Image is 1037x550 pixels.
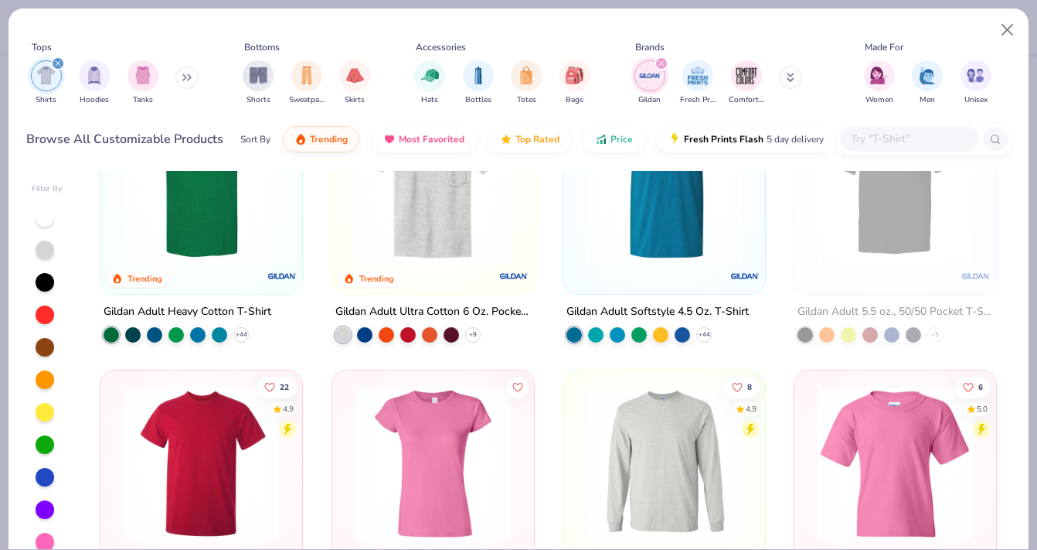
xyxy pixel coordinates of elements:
span: Women [865,94,893,106]
div: 4.9 [283,404,294,415]
div: Browse All Customizable Products [26,130,223,149]
span: Fresh Prints [680,94,716,106]
div: filter for Shorts [243,60,274,106]
span: Trending [310,133,348,145]
button: Trending [283,126,359,152]
div: filter for Unisex [960,60,991,106]
img: Hoodies Image [86,67,103,84]
img: Totes Image [518,67,535,84]
img: f5eec0e1-d4f5-4763-8e76-d25e830d2ec3 [810,108,981,263]
span: Hats [421,94,438,106]
img: Bags Image [566,67,583,84]
div: filter for Totes [511,60,542,106]
div: filter for Hoodies [79,60,110,106]
div: filter for Tanks [127,60,158,106]
img: 3c1a081b-6ca8-4a00-a3b6-7ee979c43c2b [116,386,287,541]
input: Try "T-Shirt" [849,130,968,148]
img: Women Image [870,67,888,84]
img: Shorts Image [250,67,267,84]
button: filter button [31,60,62,106]
span: 5 day delivery [767,131,824,149]
span: 6 [978,384,983,391]
img: db3463ef-4353-4609-ada1-7539d9cdc7e6 [810,386,981,541]
button: filter button [463,60,494,106]
img: trending.gif [294,133,307,145]
div: filter for Sweatpants [289,60,325,106]
img: Men Image [919,67,936,84]
img: Skirts Image [346,67,364,84]
span: Price [610,133,633,145]
div: filter for Gildan [634,60,665,106]
button: filter button [729,60,764,106]
button: Price [583,126,644,152]
img: Unisex Image [967,67,984,84]
img: Comfort Colors Image [735,64,758,87]
img: Gildan logo [729,261,760,292]
div: Sort By [240,132,270,146]
div: filter for Women [864,60,895,106]
div: filter for Comfort Colors [729,60,764,106]
button: filter button [243,60,274,106]
img: Gildan logo [498,261,529,292]
div: filter for Shirts [31,60,62,106]
div: Filter By [32,183,63,195]
img: TopRated.gif [500,133,512,145]
button: Most Favorited [372,126,476,152]
span: Shorts [246,94,270,106]
button: Like [724,377,760,398]
div: Gildan Adult Softstyle 4.5 Oz. T-Shirt [566,302,749,322]
div: 4.9 [746,404,756,415]
span: Comfort Colors [729,94,764,106]
div: filter for Skirts [339,60,370,106]
span: Bags [566,94,583,106]
img: Gildan logo [267,261,298,292]
button: filter button [511,60,542,106]
img: 6e5b4623-b2d7-47aa-a31d-c127d7126a18 [579,108,750,263]
img: f2e47c74-6e7d-4a0f-94df-7551decfa47c [348,386,518,541]
button: Fresh Prints Flash5 day delivery [657,126,835,152]
img: Gildan logo [960,261,991,292]
button: filter button [912,60,943,106]
button: filter button [79,60,110,106]
button: Like [955,377,991,398]
div: 5.0 [977,404,988,415]
button: filter button [289,60,325,106]
button: filter button [339,60,370,106]
div: filter for Men [912,60,943,106]
img: db319196-8705-402d-8b46-62aaa07ed94f [116,108,287,263]
img: Bottles Image [470,67,487,84]
button: filter button [559,60,590,106]
button: filter button [634,60,665,106]
div: filter for Hats [414,60,445,106]
div: Bottoms [244,40,280,54]
span: Gildan [638,94,661,106]
span: Men [920,94,935,106]
span: + 44 [698,330,709,340]
span: 22 [280,384,289,391]
img: flash.gif [668,133,681,145]
button: filter button [414,60,445,106]
span: + 44 [236,330,247,340]
button: Like [506,377,528,398]
span: Unisex [964,94,988,106]
span: Tanks [133,94,153,106]
img: d95678bd-034b-49c8-925f-b012b507e84f [579,386,750,541]
span: + 5 [931,330,939,340]
img: Tanks Image [134,67,151,84]
img: Gildan Image [638,64,661,87]
img: 77eabb68-d7c7-41c9-adcb-b25d48f707fa [348,108,518,263]
span: Fresh Prints Flash [684,133,763,145]
img: most_fav.gif [383,133,396,145]
div: Gildan Adult 5.5 oz., 50/50 Pocket T-Shirt [797,302,993,322]
button: Like [257,377,297,398]
div: Gildan Adult Heavy Cotton T-Shirt [104,302,271,322]
span: Hoodies [80,94,109,106]
div: filter for Bags [559,60,590,106]
span: Top Rated [515,133,559,145]
div: Made For [865,40,903,54]
img: Sweatpants Image [298,67,315,84]
span: Shirts [36,94,56,106]
div: filter for Fresh Prints [680,60,716,106]
button: filter button [960,60,991,106]
span: Bottles [465,94,491,106]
